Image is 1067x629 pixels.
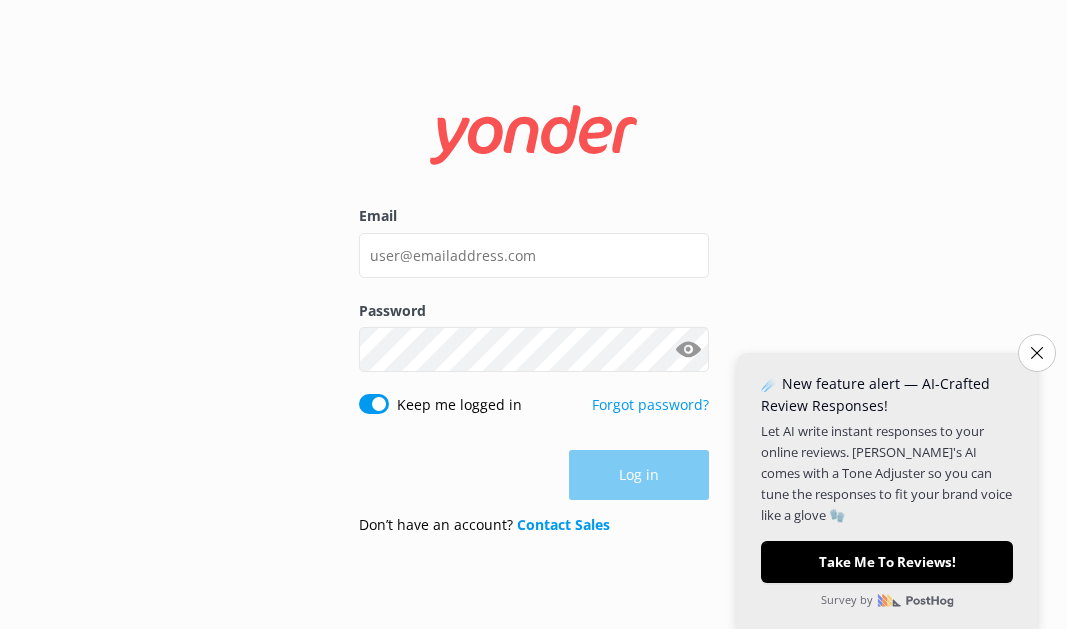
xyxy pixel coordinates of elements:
p: Don’t have an account? [359,514,610,536]
a: Contact Sales [517,515,610,534]
input: user@emailaddress.com [359,233,709,278]
label: Password [359,300,709,322]
label: Email [359,205,709,227]
button: Show password [669,330,709,370]
label: Keep me logged in [397,394,522,416]
a: Forgot password? [592,395,709,414]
